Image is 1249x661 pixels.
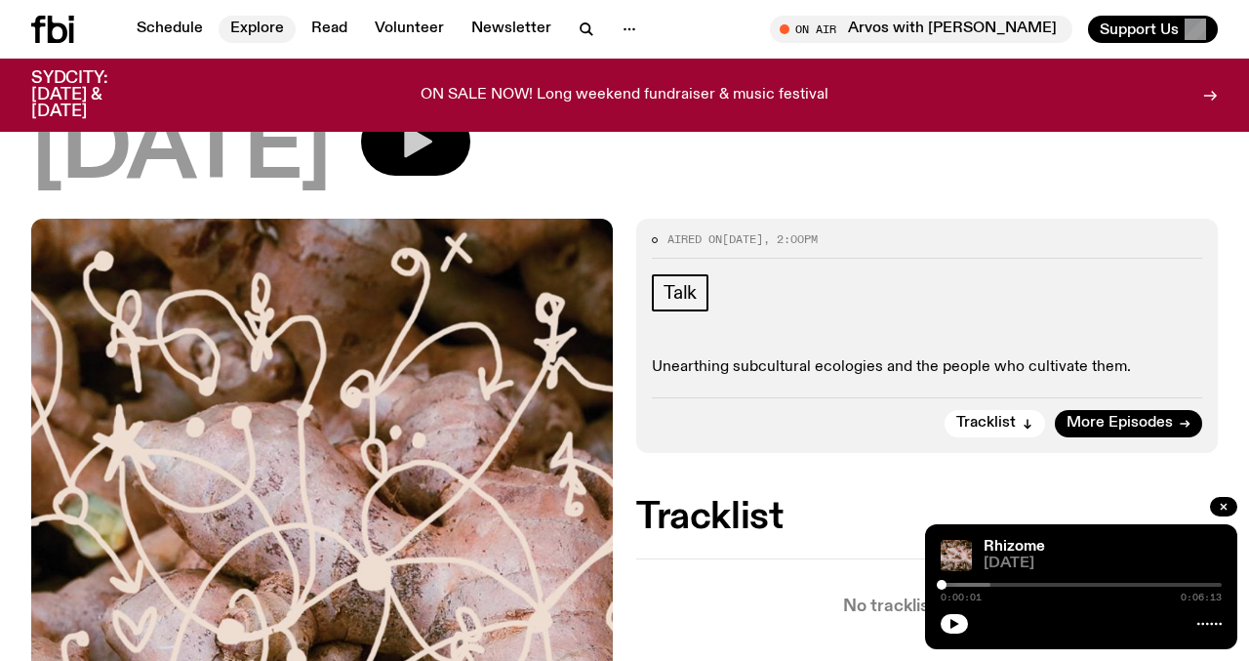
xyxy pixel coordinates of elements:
span: Talk [664,282,697,304]
span: , 2:00pm [763,231,818,247]
a: Newsletter [460,16,563,43]
button: Support Us [1088,16,1218,43]
p: ON SALE NOW! Long weekend fundraiser & music festival [421,87,828,104]
span: Aired on [667,231,722,247]
button: Tracklist [945,410,1045,437]
span: Tracklist [956,416,1016,431]
a: Schedule [125,16,215,43]
span: 0:00:01 [941,593,982,602]
a: Rhizome [984,539,1045,555]
a: More Episodes [1055,410,1202,437]
span: [DATE] [984,557,1222,571]
span: 0:06:13 [1181,593,1222,602]
span: More Episodes [1067,416,1173,431]
a: Talk [652,274,708,311]
a: Read [300,16,359,43]
h2: Tracklist [636,500,1218,535]
p: Unearthing subcultural ecologies and the people who cultivate them. [652,358,1202,377]
button: On AirArvos with [PERSON_NAME] [770,16,1072,43]
span: [DATE] [722,231,763,247]
img: A close up picture of a bunch of ginger roots. Yellow squiggles with arrows, hearts and dots are ... [941,540,972,571]
p: No tracklist provided [636,599,1218,615]
a: Explore [219,16,296,43]
h3: SYDCITY: [DATE] & [DATE] [31,70,156,120]
span: Support Us [1100,21,1179,38]
span: [DATE] [31,107,330,195]
a: Volunteer [363,16,456,43]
